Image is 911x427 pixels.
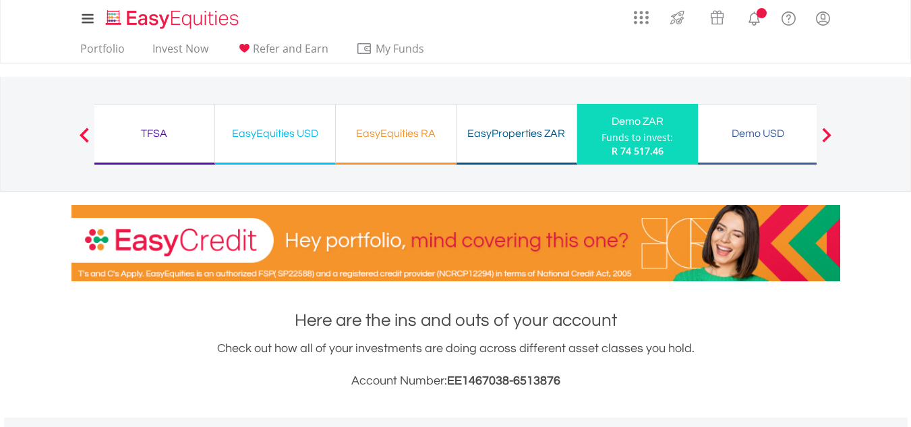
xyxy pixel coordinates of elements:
img: thrive-v2.svg [666,7,688,28]
span: Refer and Earn [253,41,328,56]
button: Next [813,134,840,148]
a: Invest Now [147,42,214,63]
a: FAQ's and Support [771,3,806,30]
img: grid-menu-icon.svg [634,10,649,25]
a: My Profile [806,3,840,33]
div: TFSA [102,124,206,143]
a: Home page [100,3,244,30]
img: EasyEquities_Logo.png [103,8,244,30]
a: Vouchers [697,3,737,28]
a: Portfolio [75,42,130,63]
button: Previous [71,134,98,148]
img: vouchers-v2.svg [706,7,728,28]
span: EE1467038-6513876 [447,374,560,387]
div: EasyEquities RA [344,124,448,143]
h3: Account Number: [71,372,840,391]
a: AppsGrid [625,3,657,25]
div: Funds to invest: [601,131,673,144]
a: Notifications [737,3,771,30]
div: EasyEquities USD [223,124,327,143]
span: My Funds [356,40,444,57]
div: Demo USD [706,124,810,143]
div: Check out how all of your investments are doing across different asset classes you hold. [71,339,840,391]
img: EasyCredit Promotion Banner [71,205,840,281]
div: Demo ZAR [585,112,690,131]
span: R 74 517.46 [612,144,664,157]
h1: Here are the ins and outs of your account [71,308,840,333]
div: EasyProperties ZAR [465,124,568,143]
a: Refer and Earn [231,42,334,63]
